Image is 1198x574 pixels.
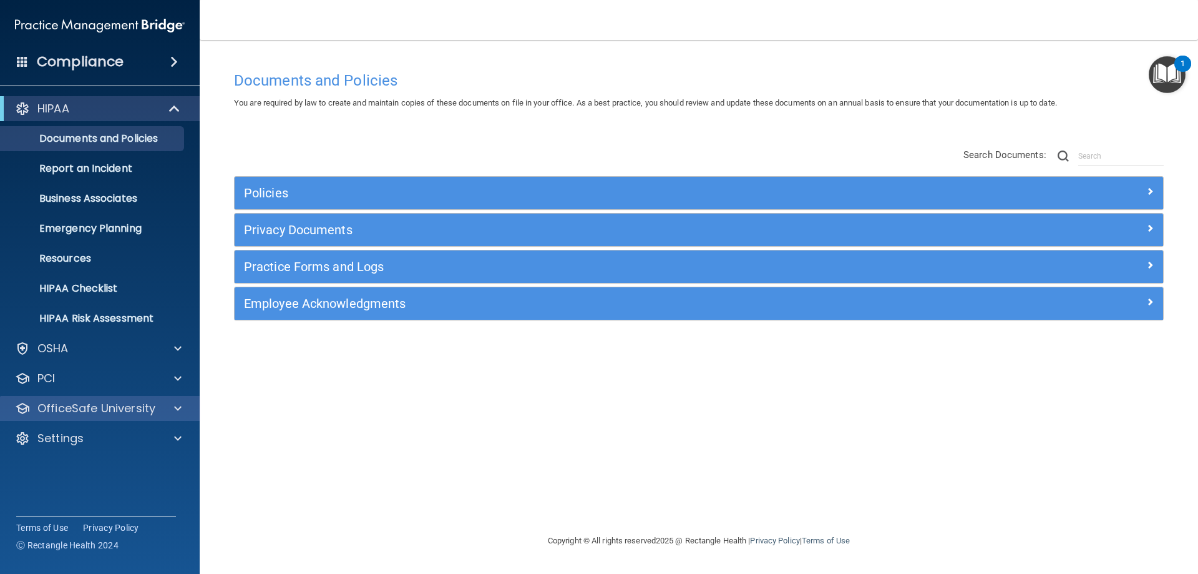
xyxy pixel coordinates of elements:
p: HIPAA Risk Assessment [8,312,178,325]
a: Policies [244,183,1154,203]
p: Resources [8,252,178,265]
a: Settings [15,431,182,446]
img: PMB logo [15,13,185,38]
h5: Policies [244,186,922,200]
a: OSHA [15,341,182,356]
a: Privacy Policy [750,536,799,545]
a: HIPAA [15,101,181,116]
div: 1 [1181,64,1185,80]
span: Search Documents: [963,149,1046,161]
p: PCI [37,371,55,386]
p: HIPAA [37,101,69,116]
iframe: Drift Widget Chat Controller [982,485,1183,535]
h5: Practice Forms and Logs [244,260,922,274]
h5: Privacy Documents [244,223,922,237]
button: Open Resource Center, 1 new notification [1149,56,1186,93]
p: Report an Incident [8,162,178,175]
p: Documents and Policies [8,132,178,145]
span: You are required by law to create and maintain copies of these documents on file in your office. ... [234,98,1057,107]
h5: Employee Acknowledgments [244,297,922,310]
span: Ⓒ Rectangle Health 2024 [16,539,119,552]
a: OfficeSafe University [15,401,182,416]
p: Business Associates [8,192,178,205]
p: OfficeSafe University [37,401,155,416]
p: HIPAA Checklist [8,282,178,295]
p: OSHA [37,341,69,356]
input: Search [1078,147,1164,166]
a: Terms of Use [802,536,850,545]
h4: Compliance [37,53,124,71]
p: Settings [37,431,84,446]
a: Employee Acknowledgments [244,294,1154,314]
div: Copyright © All rights reserved 2025 @ Rectangle Health | | [471,521,927,561]
a: Privacy Policy [83,522,139,534]
img: ic-search.3b580494.png [1058,151,1069,162]
p: Emergency Planning [8,222,178,235]
a: Practice Forms and Logs [244,257,1154,277]
a: PCI [15,371,182,386]
h4: Documents and Policies [234,72,1164,89]
a: Privacy Documents [244,220,1154,240]
a: Terms of Use [16,522,68,534]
